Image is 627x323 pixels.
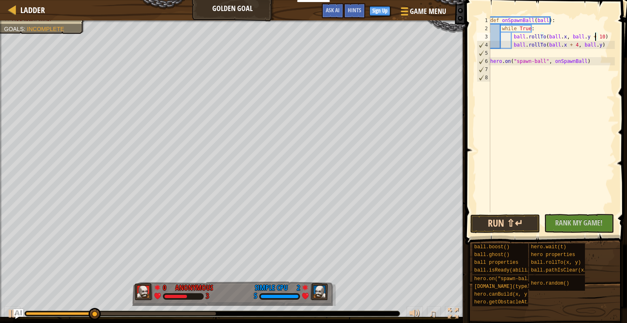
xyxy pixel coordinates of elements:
span: ball.rollTo(x, y) [531,260,581,265]
div: 1 [477,16,490,25]
span: hero.on("spawn-ball", f) [474,276,545,282]
div: 3 [477,33,490,41]
span: hero properties [531,252,575,258]
button: Sign Up [369,6,390,16]
div: 5 [477,49,490,57]
div: 7 [477,65,490,74]
div: 0 [163,283,171,290]
span: Ladder [20,4,45,16]
span: Incomplete [27,26,64,32]
span: Hints [348,6,361,14]
span: ♫ [429,307,437,320]
button: Ctrl + P: Play [4,306,20,323]
span: hero.canBuild(x, y) [474,292,530,297]
button: Toggle fullscreen [445,306,461,323]
span: [DOMAIN_NAME](type, x, y) [474,284,548,290]
button: Run ⇧↵ [470,214,540,233]
button: Game Menu [394,3,451,22]
span: hero.random() [531,281,569,286]
img: thang_avatar_frame.png [135,283,153,300]
button: ♫ [427,306,441,323]
span: Ask AI [326,6,340,14]
span: ball.boost() [474,244,509,250]
button: Rank My Game! [544,214,614,233]
span: hero.wait(t) [531,244,566,250]
span: Game Menu [410,6,446,17]
div: 3 [206,293,209,300]
span: ball.ghost() [474,252,509,258]
div: 6 [477,57,490,65]
button: Ask AI [322,3,344,18]
span: Rank My Game! [555,218,603,228]
div: 8 [477,74,490,82]
div: Simple CPU [255,283,288,293]
span: ball.isReady(ability) [474,267,536,273]
div: 2 [477,25,490,33]
span: : [24,26,27,32]
span: ball.pathIsClear(x, y) [531,267,596,273]
div: 4 [477,41,490,49]
button: Ask AI [13,309,23,319]
img: thang_avatar_frame.png [310,283,328,300]
div: Anonymous [175,283,213,293]
span: Goals [4,26,24,32]
span: ball properties [474,260,518,265]
div: 5 [254,293,257,300]
button: Adjust volume [407,306,423,323]
span: hero.getObstacleAt(x, y) [474,299,545,305]
a: Ladder [16,4,45,16]
div: 2 [292,283,300,290]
